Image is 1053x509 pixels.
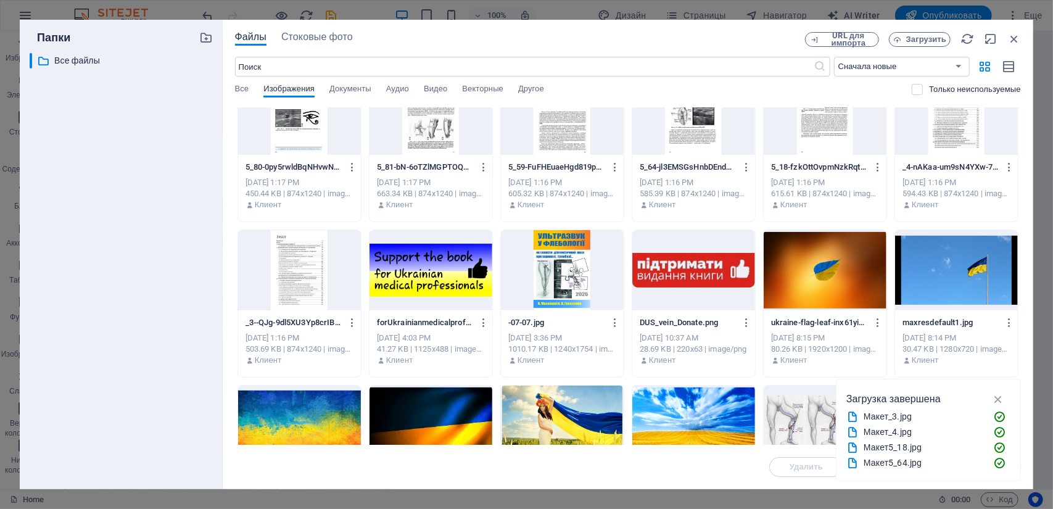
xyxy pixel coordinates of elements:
span: Все [235,81,249,99]
i: Создать новую папку [199,31,213,44]
p: Клиент [518,199,545,210]
input: Поиск [235,57,814,77]
p: Клиент [912,199,939,210]
div: 594.43 KB | 874x1240 | image/jpeg [902,188,1010,199]
div: 663.34 KB | 874x1240 | image/jpeg [377,188,485,199]
p: ukraine-flag-leaf-inx61yio416mepvr.jpg [771,317,868,328]
div: Макет_4.jpg [864,425,983,439]
p: Клиент [386,199,413,210]
button: Загрузить [889,32,951,47]
div: 41.27 KB | 1125x488 | image/png [377,344,485,355]
span: URL для импорта [824,32,873,47]
i: Закрыть [1007,32,1021,46]
span: Другое [518,81,544,99]
p: Клиент [912,355,939,366]
span: Документы [329,81,371,99]
div: 585.39 KB | 874x1240 | image/jpeg [640,188,748,199]
div: 450.44 KB | 874x1240 | image/jpeg [246,188,353,199]
p: Все файлы [54,54,190,68]
p: Загрузка завершена [846,391,941,407]
button: URL для импорта [805,32,879,47]
div: [DATE] 8:14 PM [902,333,1010,344]
div: 28.69 KB | 220x63 | image/png [640,344,748,355]
div: 80.26 KB | 1920x1200 | image/jpeg [771,344,879,355]
p: Клиент [386,355,413,366]
span: Файлы [235,30,266,44]
p: Папки [30,30,71,46]
div: [DATE] 1:16 PM [246,333,353,344]
div: [DATE] 8:15 PM [771,333,879,344]
div: Макет5_64.jpg [864,456,983,470]
p: Клиент [518,355,545,366]
span: Стоковые фото [281,30,353,44]
div: Макет_3.jpg [864,410,983,424]
div: [DATE] 1:16 PM [508,177,616,188]
p: 5_81-bN-6oTZlMGPTOQgOCurQ2A.jpg [377,162,474,173]
div: [DATE] 1:16 PM [902,177,1010,188]
p: _4-nAKaa-um9sN4YXw-7u7DYg.jpg [902,162,999,173]
p: _3--QJg-9dl5XU3Yp8crIBTuA.jpg [246,317,342,328]
div: [DATE] 1:16 PM [771,177,879,188]
p: maxresdefault1.jpg [902,317,999,328]
span: Видео [424,81,447,99]
p: 5_64-jl3EMSGsHnbDEndRNBwYiw.jpg [640,162,737,173]
p: Клиент [649,199,676,210]
div: 503.69 KB | 874x1240 | image/jpeg [246,344,353,355]
span: Векторные [462,81,503,99]
div: Макет5_18.jpg [864,441,983,455]
p: Клиент [780,199,807,210]
span: Изображения [263,81,315,99]
p: forUkrainianmedicalprofessionals.png [377,317,474,328]
div: 30.47 KB | 1280x720 | image/jpeg [902,344,1010,355]
p: -07-07.jpg [508,317,605,328]
div: [DATE] 4:03 PM [377,333,485,344]
p: 5_18-fzkOttOvpmNzkRqtL5uIbQ.jpg [771,162,868,173]
p: Клиент [255,199,282,210]
p: 5_80-0py5rwldBqNHvwN568Vzig.jpg [246,162,342,173]
p: Только неиспользуемые [929,84,1021,95]
p: Клиент [255,355,282,366]
p: Клиент [649,355,676,366]
div: [DATE] 1:16 PM [640,177,748,188]
div: ​ [30,53,32,68]
p: 5_59-FuFHEuaeHgd819pwMrYkLw.jpg [508,162,605,173]
span: Аудио [386,81,409,99]
div: 605.32 KB | 874x1240 | image/jpeg [508,188,616,199]
div: 615.61 KB | 874x1240 | image/jpeg [771,188,879,199]
div: [DATE] 1:17 PM [246,177,353,188]
div: [DATE] 3:36 PM [508,333,616,344]
div: 1010.17 KB | 1240x1754 | image/jpeg [508,344,616,355]
p: Клиент [780,355,807,366]
div: [DATE] 1:17 PM [377,177,485,188]
span: Загрузить [906,36,946,43]
p: DUS_vein_Donate.png [640,317,737,328]
div: [DATE] 10:37 AM [640,333,748,344]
